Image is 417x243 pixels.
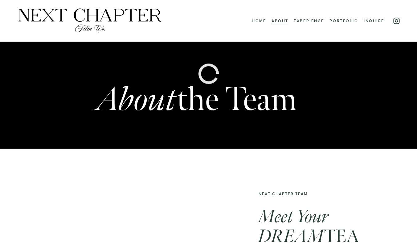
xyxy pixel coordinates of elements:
code: Next Chapter Team [259,191,308,196]
a: Home [252,17,266,25]
img: Next Chapter Film Co. [17,7,163,34]
a: Inquire [364,17,384,25]
a: Portfolio [329,17,358,25]
a: Instagram [393,17,400,25]
h1: the Team [96,83,297,117]
a: About [272,17,288,25]
a: Experience [294,17,324,25]
em: About [96,79,177,121]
